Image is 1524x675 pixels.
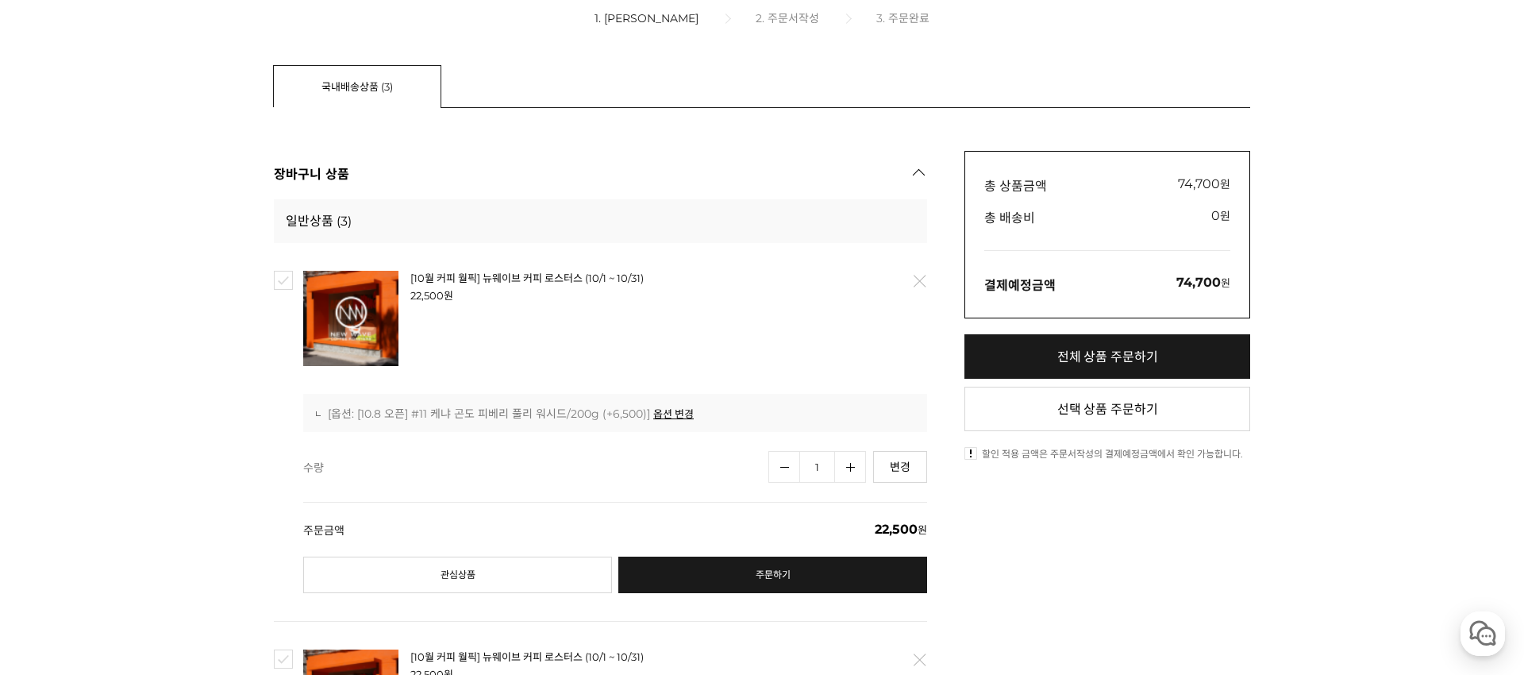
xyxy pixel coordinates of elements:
[964,447,1250,461] li: 할인 적용 금액은 주문서작성의 결제예정금액에서 확인 가능합니다.
[984,207,1035,226] h4: 총 배송비
[303,271,398,366] img: 125eb6a95b247ca8a5dec6e236ac8d3a.png
[410,271,796,285] strong: 상품명
[274,151,349,199] h3: 장바구니 상품
[303,557,612,593] a: 관심상품
[875,522,918,537] strong: 22,500
[984,175,1047,195] h4: 총 상품금액
[205,503,305,543] a: 설정
[410,650,796,664] strong: 상품명
[274,199,927,243] h4: 일반상품 (3)
[303,522,875,538] span: 주문금액
[303,502,927,538] div: 원
[964,387,1250,431] a: 선택 상품 주문하기
[834,451,866,483] a: 수량증가
[410,289,444,302] strong: 22,500
[1211,208,1220,223] span: 0
[410,287,796,303] li: 원
[768,451,800,483] a: 수량감소
[316,406,914,422] div: [옵션: [10.8 오픈] #11 케냐 곤도 피베리 풀리 워시드/200g (+6,500)]
[1178,175,1230,195] div: 원
[902,264,936,298] a: 삭제
[876,10,929,25] li: 3. 주문완료
[50,527,60,540] span: 홈
[1176,275,1230,294] div: 원
[273,65,441,107] a: 국내배송상품 (3)
[756,10,874,25] li: 2. 주문서작성
[5,503,105,543] a: 홈
[984,275,1056,294] h3: 결제예정금액
[1211,207,1230,226] div: 원
[145,528,164,541] span: 대화
[105,503,205,543] a: 대화
[1178,176,1220,191] span: 74,700
[1176,275,1221,290] strong: 74,700
[410,650,644,663] a: [10월 커피 월픽] 뉴웨이브 커피 로스터스 (10/1 ~ 10/31)
[873,451,927,483] a: 변경
[303,459,768,475] span: 수량
[410,272,644,284] a: [10월 커피 월픽] 뉴웨이브 커피 로스터스 (10/1 ~ 10/31)
[618,557,927,593] a: 주문하기
[964,334,1250,379] a: 전체 상품 주문하기
[245,527,264,540] span: 설정
[653,407,694,421] a: 옵션 변경
[595,11,753,25] li: 1. [PERSON_NAME]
